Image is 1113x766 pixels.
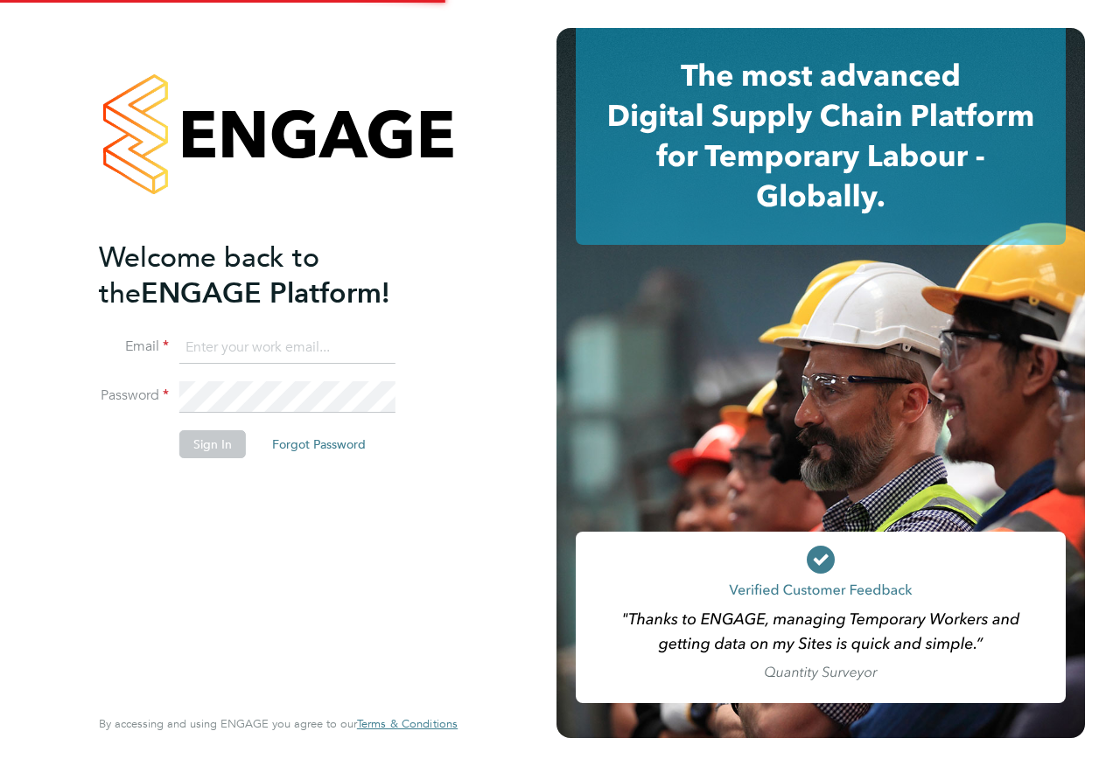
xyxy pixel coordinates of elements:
label: Password [99,386,169,405]
label: Email [99,338,169,356]
input: Enter your work email... [179,332,395,364]
button: Sign In [179,430,246,458]
span: Terms & Conditions [357,716,458,731]
h2: ENGAGE Platform! [99,240,440,311]
a: Terms & Conditions [357,717,458,731]
span: By accessing and using ENGAGE you agree to our [99,716,458,731]
button: Forgot Password [258,430,380,458]
span: Welcome back to the [99,240,319,310]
